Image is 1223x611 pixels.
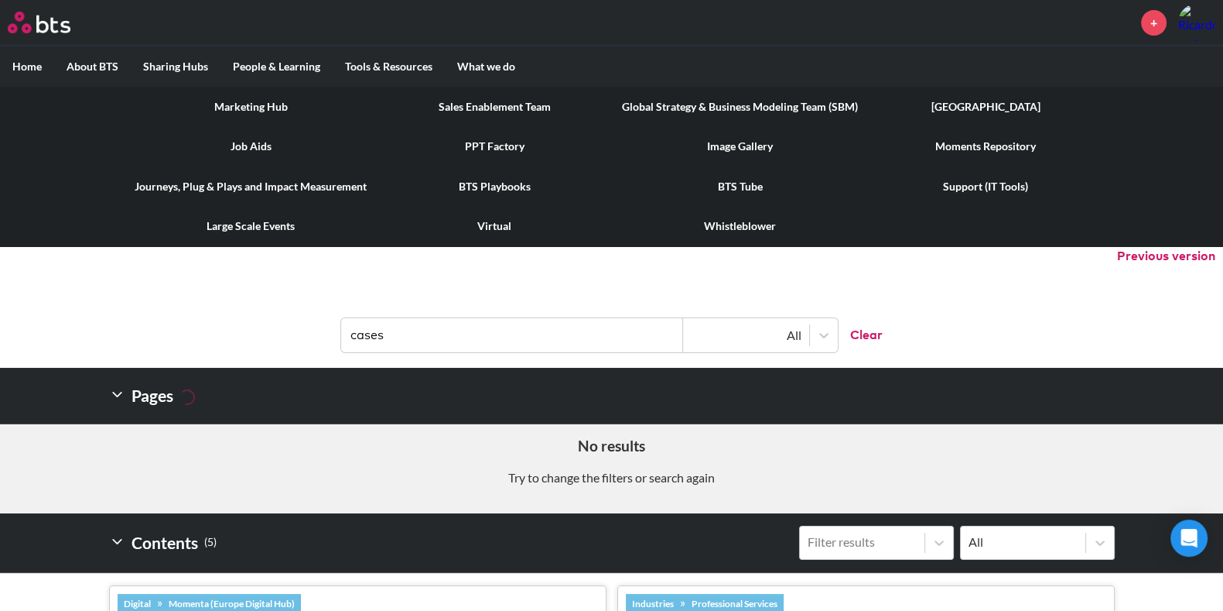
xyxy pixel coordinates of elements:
label: About BTS [54,46,131,87]
button: Previous version [1117,248,1215,265]
a: Profile [1178,4,1215,41]
small: ( 5 ) [204,532,217,553]
button: Clear [838,318,883,352]
div: » [118,594,301,611]
a: + [1141,10,1167,36]
div: Open Intercom Messenger [1170,520,1208,557]
h5: No results [12,436,1211,457]
div: All [968,534,1078,551]
div: All [691,327,801,344]
label: Tools & Resources [333,46,445,87]
label: People & Learning [220,46,333,87]
img: BTS Logo [8,12,70,33]
input: Find contents, pages and demos... [341,318,683,352]
p: Try to change the filters or search again [12,469,1211,486]
h2: Contents [109,526,217,560]
label: Sharing Hubs [131,46,220,87]
a: Go home [8,12,99,33]
img: Ricardo Eisenmann [1178,4,1215,41]
div: » [626,594,784,611]
h2: Pages [109,380,195,411]
label: What we do [445,46,528,87]
div: Filter results [808,534,917,551]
